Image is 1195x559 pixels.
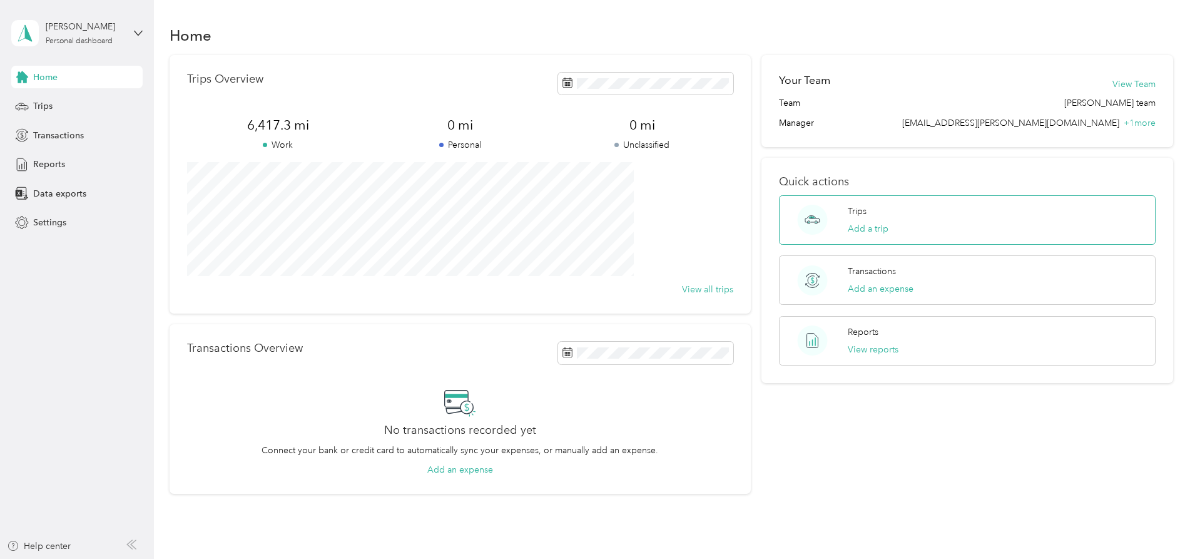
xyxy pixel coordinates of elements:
button: View reports [848,343,898,356]
p: Personal [369,138,551,151]
p: Trips Overview [187,73,263,86]
span: 0 mi [551,116,733,134]
button: Add an expense [427,463,493,476]
button: Help center [7,540,71,553]
p: Trips [848,205,867,218]
span: 6,417.3 mi [187,116,369,134]
button: View Team [1112,78,1156,91]
p: Transactions [848,265,896,278]
button: Add an expense [848,282,913,295]
span: Settings [33,216,66,229]
span: Team [779,96,800,110]
p: Unclassified [551,138,733,151]
span: Manager [779,116,814,130]
p: Work [187,138,369,151]
div: Personal dashboard [46,38,113,45]
p: Quick actions [779,175,1156,188]
span: Trips [33,100,53,113]
span: Reports [33,158,65,171]
button: View all trips [682,283,733,296]
h2: Your Team [779,73,830,88]
h1: Home [170,29,211,42]
button: Add a trip [848,222,888,235]
span: 0 mi [369,116,551,134]
span: [EMAIL_ADDRESS][PERSON_NAME][DOMAIN_NAME] [902,118,1119,128]
span: Transactions [33,129,84,142]
span: Home [33,71,58,84]
span: + 1 more [1124,118,1156,128]
h2: No transactions recorded yet [384,424,536,437]
p: Reports [848,326,878,339]
p: Transactions Overview [187,342,303,355]
span: Data exports [33,187,86,200]
span: [PERSON_NAME] team [1064,96,1156,110]
div: [PERSON_NAME] [46,20,124,33]
p: Connect your bank or credit card to automatically sync your expenses, or manually add an expense. [262,444,658,457]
